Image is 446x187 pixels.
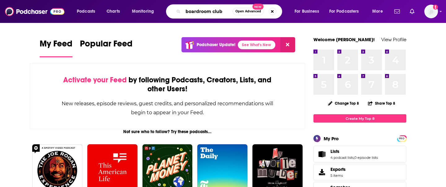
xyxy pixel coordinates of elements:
span: 5 items [330,173,346,178]
span: For Business [295,7,319,16]
div: Not sure who to follow? Try these podcasts... [30,129,305,134]
span: Exports [316,168,328,176]
a: Lists [330,149,378,154]
button: open menu [128,7,162,16]
img: User Profile [424,5,438,18]
span: Charts [107,7,120,16]
span: Podcasts [77,7,95,16]
a: Show notifications dropdown [407,6,417,17]
a: My Feed [40,38,72,57]
span: Exports [330,167,346,172]
span: Popular Feed [80,38,133,53]
a: Welcome [PERSON_NAME]! [313,37,375,42]
button: open menu [368,7,391,16]
button: Show profile menu [424,5,438,18]
button: open menu [72,7,103,16]
a: See What's New [238,41,275,49]
div: My Pro [324,136,339,141]
a: PRO [398,136,405,141]
span: My Feed [40,38,72,53]
span: Monitoring [132,7,154,16]
a: 0 episode lists [354,155,378,160]
svg: Add a profile image [433,5,438,10]
span: New [252,4,264,10]
a: Popular Feed [80,38,133,57]
span: Activate your Feed [63,75,127,85]
button: Share Top 8 [368,97,396,109]
button: Change Top 8 [324,99,363,107]
span: More [372,7,383,16]
a: Lists [316,150,328,159]
span: Lists [313,146,406,163]
a: 4 podcast lists [330,155,354,160]
button: open menu [290,7,327,16]
button: Open AdvancedNew [233,8,264,15]
a: Create My Top 8 [313,114,406,123]
button: open menu [325,7,368,16]
div: by following Podcasts, Creators, Lists, and other Users! [61,76,274,94]
a: Charts [103,7,124,16]
a: View Profile [381,37,406,42]
img: Podchaser - Follow, Share and Rate Podcasts [5,6,64,17]
div: New releases, episode reviews, guest credits, and personalized recommendations will begin to appe... [61,99,274,117]
span: Logged in as cmand-c [424,5,438,18]
span: Lists [330,149,339,154]
span: For Podcasters [329,7,359,16]
div: Search podcasts, credits, & more... [172,4,288,19]
span: Open Advanced [235,10,261,13]
a: Show notifications dropdown [392,6,402,17]
input: Search podcasts, credits, & more... [183,7,233,16]
a: Exports [313,164,406,180]
p: Podchaser Update! [197,42,235,47]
